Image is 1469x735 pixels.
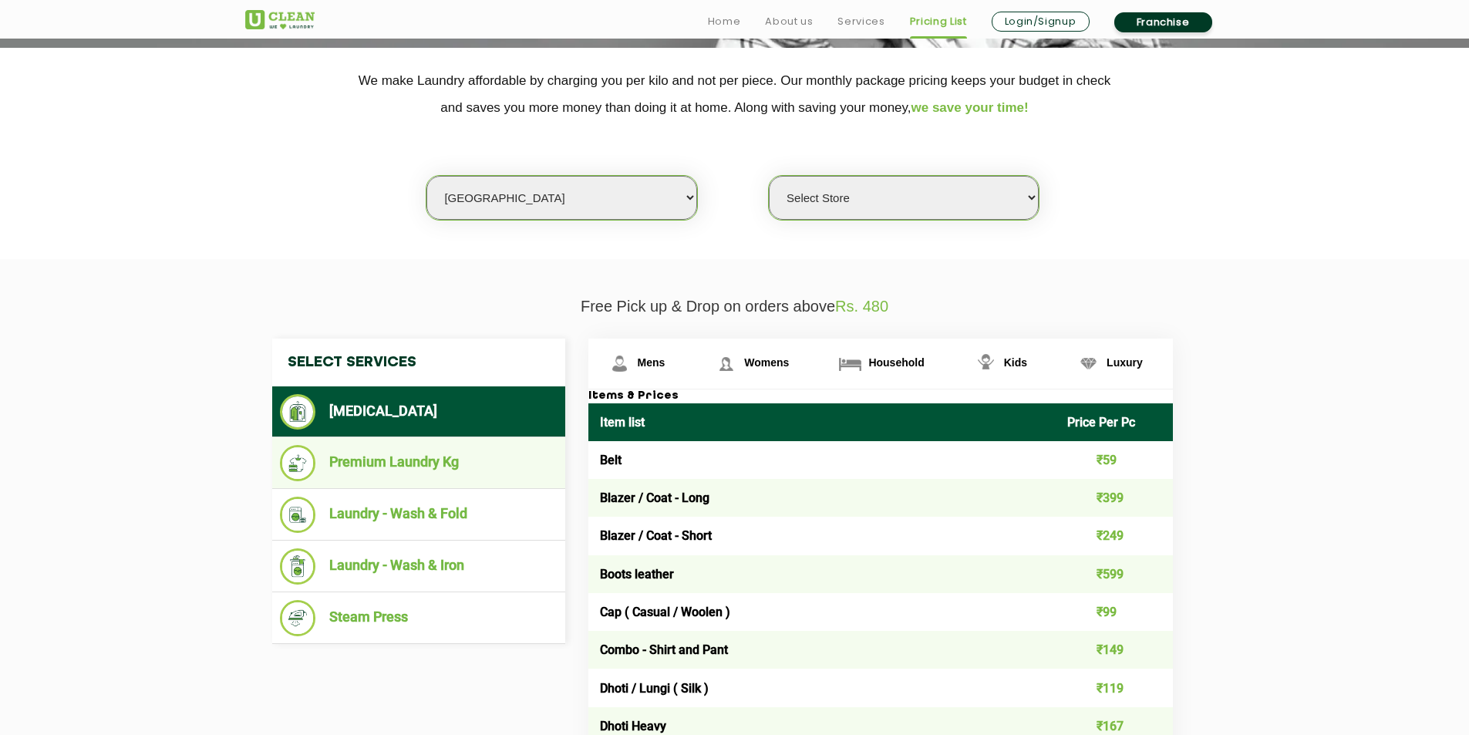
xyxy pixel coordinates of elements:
td: Blazer / Coat - Long [588,479,1056,517]
th: Price Per Pc [1056,403,1173,441]
img: Steam Press [280,600,316,636]
span: Household [868,356,924,369]
img: Household [837,350,864,377]
td: ₹99 [1056,593,1173,631]
img: Mens [606,350,633,377]
th: Item list [588,403,1056,441]
li: Steam Press [280,600,558,636]
td: Belt [588,441,1056,479]
td: ₹399 [1056,479,1173,517]
img: UClean Laundry and Dry Cleaning [245,10,315,29]
a: Pricing List [910,12,967,31]
p: We make Laundry affordable by charging you per kilo and not per piece. Our monthly package pricin... [245,67,1225,121]
td: Blazer / Coat - Short [588,517,1056,555]
img: Premium Laundry Kg [280,445,316,481]
a: Home [708,12,741,31]
span: Rs. 480 [835,298,888,315]
td: Boots leather [588,555,1056,593]
li: Premium Laundry Kg [280,445,558,481]
span: we save your time! [911,100,1029,115]
span: Kids [1004,356,1027,369]
p: Free Pick up & Drop on orders above [245,298,1225,315]
td: ₹59 [1056,441,1173,479]
img: Laundry - Wash & Fold [280,497,316,533]
span: Mens [638,356,665,369]
td: Dhoti / Lungi ( Silk ) [588,669,1056,706]
li: Laundry - Wash & Iron [280,548,558,585]
a: About us [765,12,813,31]
a: Services [837,12,884,31]
td: ₹119 [1056,669,1173,706]
li: Laundry - Wash & Fold [280,497,558,533]
img: Dry Cleaning [280,394,316,430]
h4: Select Services [272,339,565,386]
td: ₹599 [1056,555,1173,593]
span: Luxury [1107,356,1143,369]
a: Franchise [1114,12,1212,32]
img: Luxury [1075,350,1102,377]
img: Laundry - Wash & Iron [280,548,316,585]
a: Login/Signup [992,12,1090,32]
td: Combo - Shirt and Pant [588,631,1056,669]
img: Womens [713,350,740,377]
td: ₹149 [1056,631,1173,669]
td: Cap ( Casual / Woolen ) [588,593,1056,631]
img: Kids [972,350,999,377]
td: ₹249 [1056,517,1173,555]
span: Womens [744,356,789,369]
h3: Items & Prices [588,389,1173,403]
li: [MEDICAL_DATA] [280,394,558,430]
